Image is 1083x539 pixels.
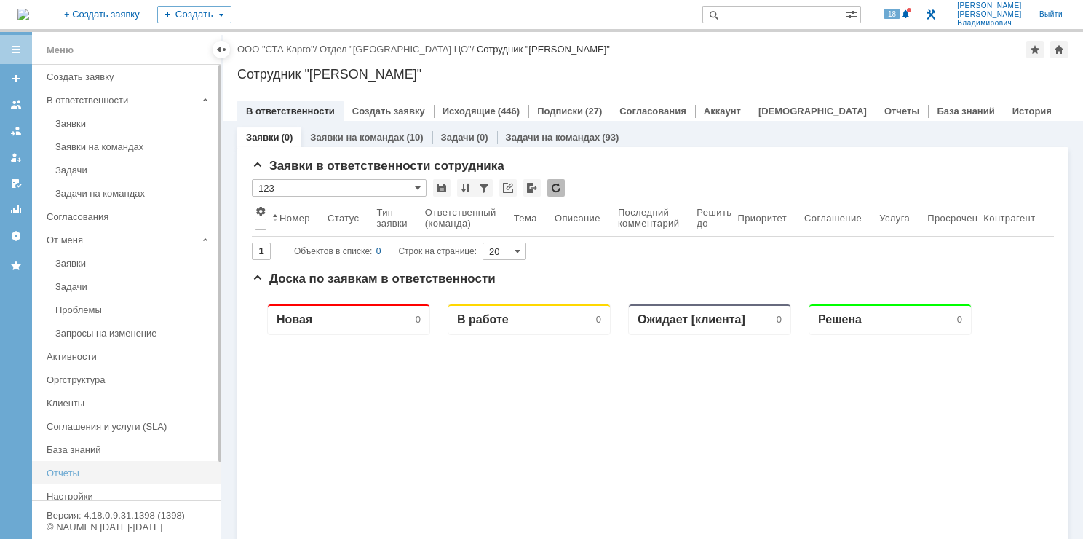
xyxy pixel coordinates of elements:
div: Заявки на командах [55,141,213,152]
a: История [1012,106,1052,117]
div: (10) [406,132,423,143]
a: Заявки [49,252,218,275]
div: Запросы на изменение [55,328,213,339]
div: Контрагент [983,213,1035,224]
div: Меню [47,42,74,59]
a: Заявки на командах [49,135,218,158]
div: Приоритет [737,213,787,224]
div: Соглашения и услуги (SLA) [47,421,213,432]
th: Статус [325,202,373,237]
a: Проблемы [49,299,218,321]
span: Объектов в списке: [294,246,372,256]
a: База знаний [937,106,994,117]
a: Задачи на командах [506,132,600,143]
div: Фильтрация... [475,179,493,197]
div: Обновлять список [547,179,565,197]
div: Создать заявку [47,71,213,82]
a: Заявки на командах [310,132,404,143]
div: Скрыть меню [213,41,230,58]
div: 0 [705,22,710,33]
div: Сортировка... [457,179,475,197]
div: Сделать домашней страницей [1050,41,1068,58]
th: Тип заявки [373,202,421,237]
div: Задачи [55,165,213,176]
a: В ответственности [246,106,335,117]
a: Мои согласования [4,172,28,195]
span: Заявки в ответственности сотрудника [252,159,504,173]
div: Отчеты [47,468,213,479]
a: Настройки [4,224,28,248]
a: Отчеты [4,198,28,221]
div: 0 [376,243,381,260]
div: Тема [514,213,537,224]
div: Проблемы [55,304,213,315]
div: 0 [164,22,169,33]
div: Задачи на командах [55,188,213,199]
a: Создать заявку [41,66,218,88]
div: Версия: 4.18.0.9.31.1398 (1398) [47,511,207,520]
div: Заявки [55,258,213,269]
div: © NAUMEN [DATE]-[DATE] [47,522,207,532]
div: Согласования [47,211,213,222]
th: Услуга [876,202,924,237]
span: [PERSON_NAME] [957,1,1022,10]
a: Создать заявку [352,106,425,117]
a: Задачи на командах [49,182,218,205]
a: Перейти на домашнюю страницу [17,9,29,20]
th: Контрагент [980,202,1050,237]
span: Владимирович [957,19,1022,28]
div: Настройки [47,491,213,502]
div: В работе [205,20,257,34]
div: Скопировать ссылку на список [499,179,517,197]
a: Заявки в моей ответственности [4,119,28,143]
div: База знаний [47,444,213,455]
a: Клиенты [41,392,218,414]
a: ООО "СТА Карго" [237,44,314,55]
span: Расширенный поиск [846,7,860,20]
div: (446) [498,106,520,117]
div: Оргструктура [47,374,213,385]
a: Задачи [49,275,218,298]
div: Добавить в избранное [1026,41,1044,58]
a: Исходящие [443,106,496,117]
div: / [320,44,477,55]
a: Отдел "[GEOGRAPHIC_DATA] ЦО" [320,44,472,55]
a: Заявки [246,132,279,143]
a: Отчеты [41,462,218,484]
div: В ответственности [47,95,197,106]
div: Соглашение [804,213,862,224]
span: 18 [884,9,900,19]
a: Создать заявку [4,67,28,90]
a: Подписки [537,106,583,117]
img: logo [17,9,29,20]
a: Аккаунт [704,106,741,117]
a: [DEMOGRAPHIC_DATA] [758,106,867,117]
a: Задачи [49,159,218,181]
a: Мои заявки [4,146,28,169]
a: Перейти в интерфейс администратора [922,6,940,23]
div: (0) [281,132,293,143]
span: Доска по заявкам в ответственности [252,272,496,286]
div: Создать [157,6,231,23]
div: Задачи [55,281,213,292]
a: База знаний [41,438,218,461]
div: Заявки [55,118,213,129]
div: 0 [344,22,349,33]
div: Ответственный (команда) [425,207,496,229]
div: От меня [47,235,197,245]
div: Тип заявки [376,207,407,229]
th: Приоритет [734,202,801,237]
div: Описание [555,213,600,224]
div: (93) [602,132,619,143]
span: Настройки [255,205,266,217]
div: Экспорт списка [523,179,541,197]
i: Строк на странице: [294,243,477,260]
div: / [237,44,320,55]
div: (27) [585,106,602,117]
div: Сотрудник "[PERSON_NAME]" [237,67,1068,82]
div: Новая [25,20,60,34]
div: Клиенты [47,398,213,409]
a: Запросы на изменение [49,322,218,345]
a: Задачи [441,132,475,143]
span: [PERSON_NAME] [957,10,1022,19]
